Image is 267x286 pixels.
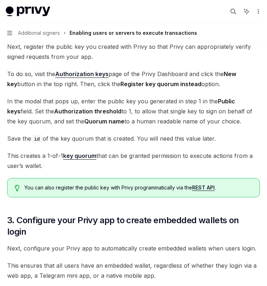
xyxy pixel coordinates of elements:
a: key quorum [63,152,96,160]
strong: Register key quorum instead [120,80,201,88]
a: REST API [192,184,215,191]
strong: Authorization threshold [54,108,121,115]
span: Save the of the key quorum that is created. You will need this value later. [7,133,260,144]
span: This creates a 1-of-1 that can be granted permission to execute actions from a user’s wallet. [7,151,260,171]
img: light logo [6,6,50,17]
span: To do so, visit the page of the Privy Dashboard and click the button in the top right. Then, clic... [7,69,260,89]
span: This ensures that all users have an embedded wallet, regardless of whether they login via a web a... [7,261,260,281]
strong: Quorum name [84,118,124,125]
span: Next, register the public key you created with Privy so that Privy can appropriately verify signe... [7,42,260,62]
span: In the modal that pops up, enter the public key you generated in step 1 in the field. Set the to ... [7,96,260,126]
span: You can also register the public key with Privy programmatically via the . [24,184,252,191]
div: Enabling users or servers to execute transactions [70,29,197,37]
a: Authorization keys [55,70,109,78]
strong: Authorization keys [55,70,109,78]
span: 3. Configure your Privy app to create embedded wallets on login [7,215,260,238]
span: Additional signers [18,29,60,37]
svg: Tip [15,185,20,191]
span: Next, configure your Privy app to automatically create embedded wallets when users login. [7,243,260,253]
code: id [31,135,43,143]
button: More actions [254,6,261,17]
